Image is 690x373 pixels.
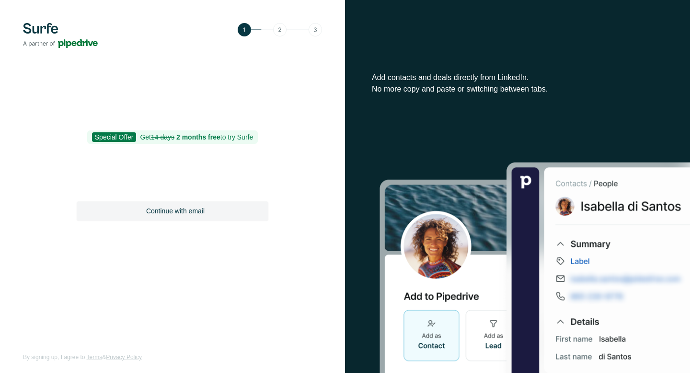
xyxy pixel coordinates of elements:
span: Special Offer [92,132,137,142]
a: Privacy Policy [106,354,142,361]
h1: Bring LinkedIn data to Pipedrive in a click. [372,27,663,65]
p: No more copy and paste or switching between tabs. [372,83,663,95]
h1: Sign up to start prospecting on LinkedIn [77,150,268,163]
b: 2 months free [176,133,220,141]
a: Terms [87,354,103,361]
s: 14 days [151,133,174,141]
span: & [102,354,106,361]
img: Step 1 [238,23,322,36]
iframe: Sign in with Google Button [72,175,273,197]
img: Surfe's logo [23,23,98,48]
span: By signing up, I agree to [23,354,85,361]
img: Surfe Stock Photo - Selling good vibes [379,162,690,373]
span: Continue with email [146,206,205,216]
span: Get to try Surfe [140,133,253,141]
p: Add contacts and deals directly from LinkedIn. [372,72,663,83]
